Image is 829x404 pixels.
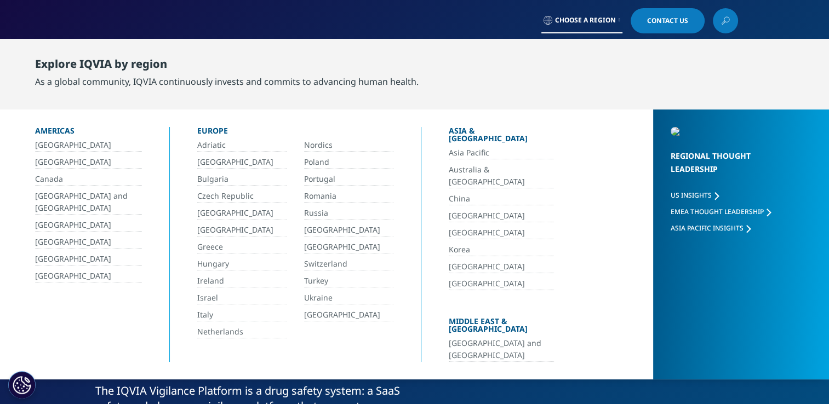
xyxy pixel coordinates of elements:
[631,8,705,33] a: Contact Us
[671,127,786,136] img: 2093_analyzing-data-using-big-screen-display-and-laptop.png
[35,190,142,215] a: [GEOGRAPHIC_DATA] and [GEOGRAPHIC_DATA]
[8,371,36,399] button: Paramètres des cookies
[449,227,554,239] a: [GEOGRAPHIC_DATA]
[671,223,751,233] a: Asia Pacific Insights
[35,219,142,232] a: [GEOGRAPHIC_DATA]
[197,156,287,169] a: [GEOGRAPHIC_DATA]
[555,16,616,25] span: Choose a Region
[35,127,142,139] div: Americas
[304,173,393,186] a: Portugal
[449,127,554,147] div: Asia & [GEOGRAPHIC_DATA]
[197,173,287,186] a: Bulgaria
[197,292,287,304] a: Israel
[197,139,287,152] a: Adriatic
[304,241,393,253] a: [GEOGRAPHIC_DATA]
[671,207,771,216] a: EMEA Thought Leadership
[184,38,738,90] nav: Primary
[449,193,554,205] a: China
[35,173,142,186] a: Canada
[449,147,554,159] a: Asia Pacific
[449,337,554,362] a: [GEOGRAPHIC_DATA] and [GEOGRAPHIC_DATA]
[449,210,554,222] a: [GEOGRAPHIC_DATA]
[449,318,554,337] div: Middle East & [GEOGRAPHIC_DATA]
[197,127,393,139] div: Europe
[449,164,554,188] a: Australia & [GEOGRAPHIC_DATA]
[197,224,287,236] a: [GEOGRAPHIC_DATA]
[197,207,287,220] a: [GEOGRAPHIC_DATA]
[35,156,142,169] a: [GEOGRAPHIC_DATA]
[197,275,287,287] a: Ireland
[304,139,393,152] a: Nordics
[35,236,142,249] a: [GEOGRAPHIC_DATA]
[304,224,393,236] a: [GEOGRAPHIC_DATA]
[35,75,419,88] div: As a global community, IQVIA continuously invests and commits to advancing human health.
[197,326,287,338] a: Netherlands
[304,258,393,270] a: Switzerland
[197,258,287,270] a: Hungary
[197,241,287,253] a: Greece
[304,292,393,304] a: Ukraine
[671,223,744,233] span: Asia Pacific Insights
[647,18,688,24] span: Contact Us
[671,191,719,200] a: US Insights
[671,149,786,189] div: Regional Thought Leadership
[197,190,287,203] a: Czech Republic
[304,190,393,203] a: Romania
[304,309,393,321] a: [GEOGRAPHIC_DATA]
[671,191,712,200] span: US Insights
[35,270,142,282] a: [GEOGRAPHIC_DATA]
[35,139,142,152] a: [GEOGRAPHIC_DATA]
[671,207,764,216] span: EMEA Thought Leadership
[35,253,142,266] a: [GEOGRAPHIC_DATA]
[449,244,554,256] a: Korea
[304,207,393,220] a: Russia
[304,156,393,169] a: Poland
[197,309,287,321] a: Italy
[449,261,554,273] a: [GEOGRAPHIC_DATA]
[35,57,419,75] div: Explore IQVIA by region
[304,275,393,287] a: Turkey
[449,278,554,290] a: [GEOGRAPHIC_DATA]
